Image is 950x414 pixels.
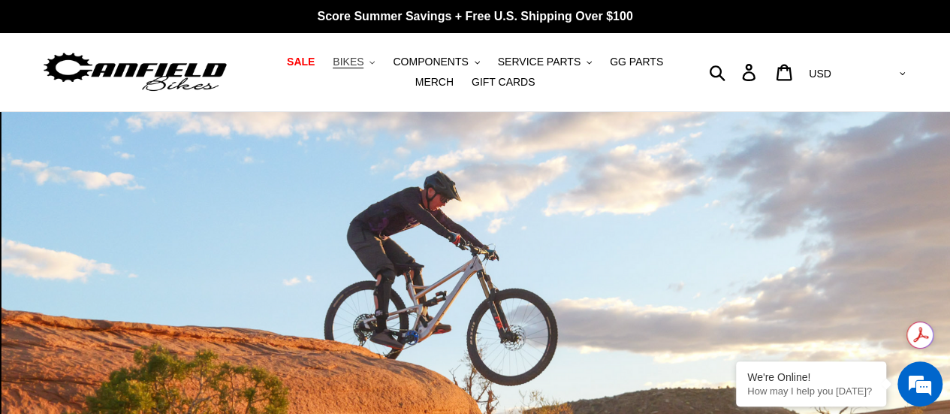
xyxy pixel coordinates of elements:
[87,116,207,267] span: We're online!
[610,56,663,68] span: GG PARTS
[602,52,671,72] a: GG PARTS
[8,264,286,316] textarea: Type your message and hit 'Enter'
[385,52,487,72] button: COMPONENTS
[287,56,315,68] span: SALE
[490,52,599,72] button: SERVICE PARTS
[498,56,581,68] span: SERVICE PARTS
[333,56,363,68] span: BIKES
[41,49,229,96] img: Canfield Bikes
[415,76,454,89] span: MERCH
[17,83,39,105] div: Navigation go back
[101,84,275,104] div: Chat with us now
[464,72,543,92] a: GIFT CARDS
[325,52,382,72] button: BIKES
[393,56,468,68] span: COMPONENTS
[48,75,86,113] img: d_696896380_company_1647369064580_696896380
[279,52,322,72] a: SALE
[747,385,875,397] p: How may I help you today?
[472,76,535,89] span: GIFT CARDS
[408,72,461,92] a: MERCH
[747,371,875,383] div: We're Online!
[246,8,282,44] div: Minimize live chat window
